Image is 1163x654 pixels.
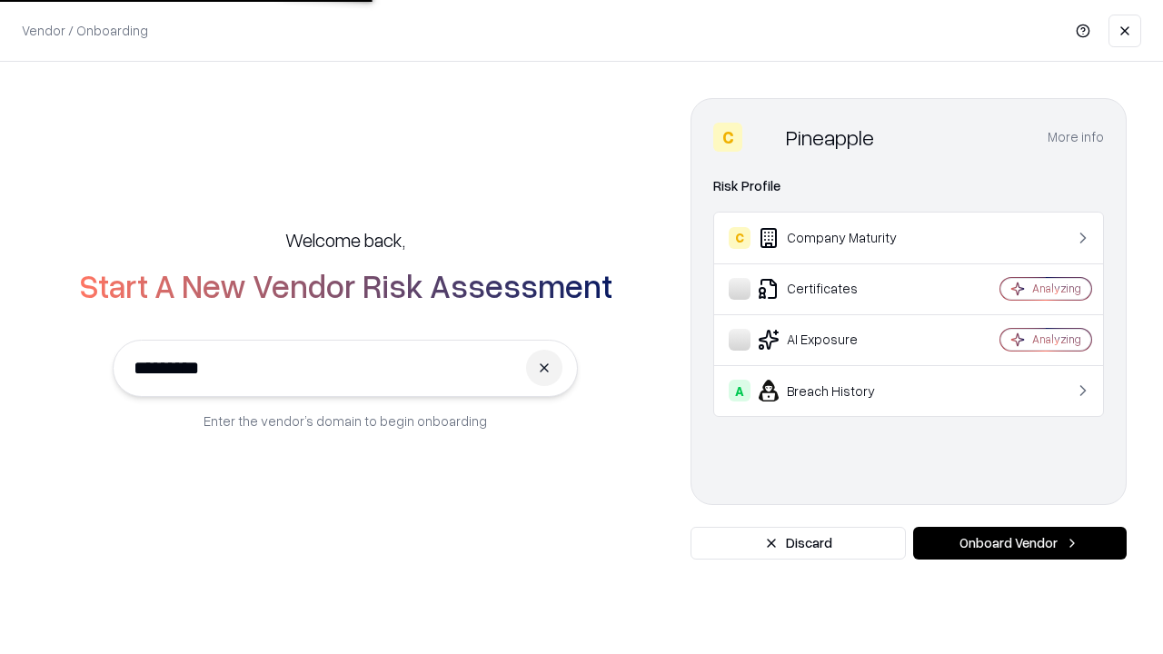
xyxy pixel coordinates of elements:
[729,227,750,249] div: C
[204,411,487,431] p: Enter the vendor’s domain to begin onboarding
[729,227,946,249] div: Company Maturity
[691,527,906,560] button: Discard
[285,227,405,253] h5: Welcome back,
[729,380,946,401] div: Breach History
[729,329,946,351] div: AI Exposure
[1032,332,1081,347] div: Analyzing
[729,380,750,401] div: A
[22,21,148,40] p: Vendor / Onboarding
[79,267,612,303] h2: Start A New Vendor Risk Assessment
[713,123,742,152] div: C
[713,175,1104,197] div: Risk Profile
[729,278,946,300] div: Certificates
[750,123,779,152] img: Pineapple
[1032,281,1081,296] div: Analyzing
[1048,121,1104,154] button: More info
[786,123,874,152] div: Pineapple
[913,527,1127,560] button: Onboard Vendor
